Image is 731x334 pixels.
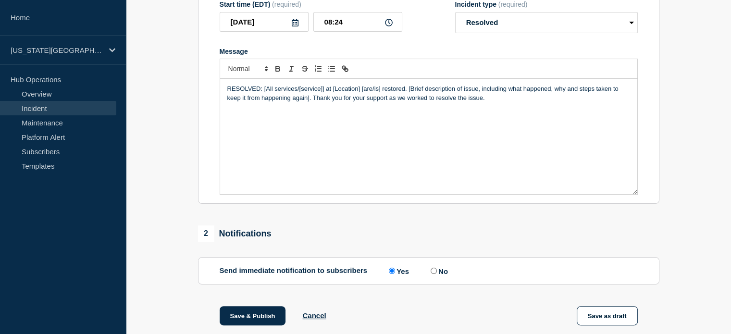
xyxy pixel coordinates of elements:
p: Send immediate notification to subscribers [220,266,368,275]
button: Toggle bulleted list [325,63,338,74]
button: Save as draft [577,306,638,325]
button: Save & Publish [220,306,286,325]
p: RESOLVED: [All services/[service]] at [Location] [are/is] restored. [Brief description of issue, ... [227,85,630,102]
span: 2 [198,225,214,242]
button: Toggle strikethrough text [298,63,311,74]
select: Incident type [455,12,638,33]
label: No [428,266,448,275]
input: HH:MM [313,12,402,32]
span: (required) [498,0,528,8]
button: Toggle italic text [285,63,298,74]
label: Yes [386,266,409,275]
div: Incident type [455,0,638,8]
div: Notifications [198,225,272,242]
button: Cancel [302,311,326,320]
input: No [431,268,437,274]
div: Send immediate notification to subscribers [220,266,638,275]
div: Message [220,79,637,194]
div: Message [220,48,638,55]
div: Start time (EDT) [220,0,402,8]
input: YYYY-MM-DD [220,12,309,32]
button: Toggle bold text [271,63,285,74]
input: Yes [389,268,395,274]
button: Toggle ordered list [311,63,325,74]
button: Toggle link [338,63,352,74]
p: [US_STATE][GEOGRAPHIC_DATA] [11,46,103,54]
span: Font size [224,63,271,74]
span: (required) [272,0,301,8]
